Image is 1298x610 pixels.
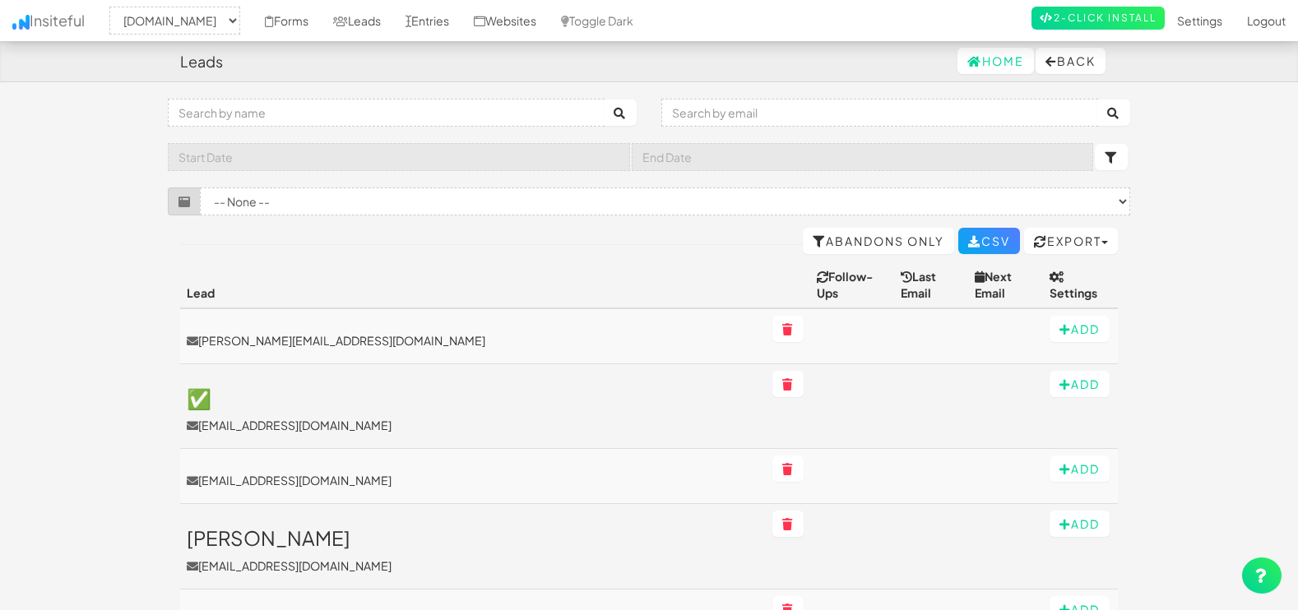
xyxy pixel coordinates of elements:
[187,527,759,573] a: [PERSON_NAME][EMAIL_ADDRESS][DOMAIN_NAME]
[1043,261,1118,308] th: Settings
[958,228,1020,254] a: CSV
[810,261,894,308] th: Follow-Ups
[12,15,30,30] img: icon.png
[187,527,759,548] h3: [PERSON_NAME]
[1050,371,1110,397] button: Add
[632,143,1094,171] input: End Date
[187,472,759,488] a: [EMAIL_ADDRESS][DOMAIN_NAME]
[1024,228,1118,254] button: Export
[187,332,759,349] a: [PERSON_NAME][EMAIL_ADDRESS][DOMAIN_NAME]
[187,387,759,433] a: ✅[EMAIL_ADDRESS][DOMAIN_NAME]
[1031,7,1165,30] a: 2-Click Install
[187,557,759,574] p: [EMAIL_ADDRESS][DOMAIN_NAME]
[661,99,1098,127] input: Search by email
[168,99,605,127] input: Search by name
[1050,511,1110,537] button: Add
[180,261,766,308] th: Lead
[187,387,759,409] h3: ✅
[187,417,759,433] p: [EMAIL_ADDRESS][DOMAIN_NAME]
[1050,455,1110,482] button: Add
[803,228,954,254] a: Abandons Only
[894,261,967,308] th: Last Email
[180,53,223,70] h4: Leads
[957,48,1034,74] a: Home
[168,143,630,171] input: Start Date
[1036,48,1106,74] button: Back
[1050,316,1110,342] button: Add
[968,261,1043,308] th: Next Email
